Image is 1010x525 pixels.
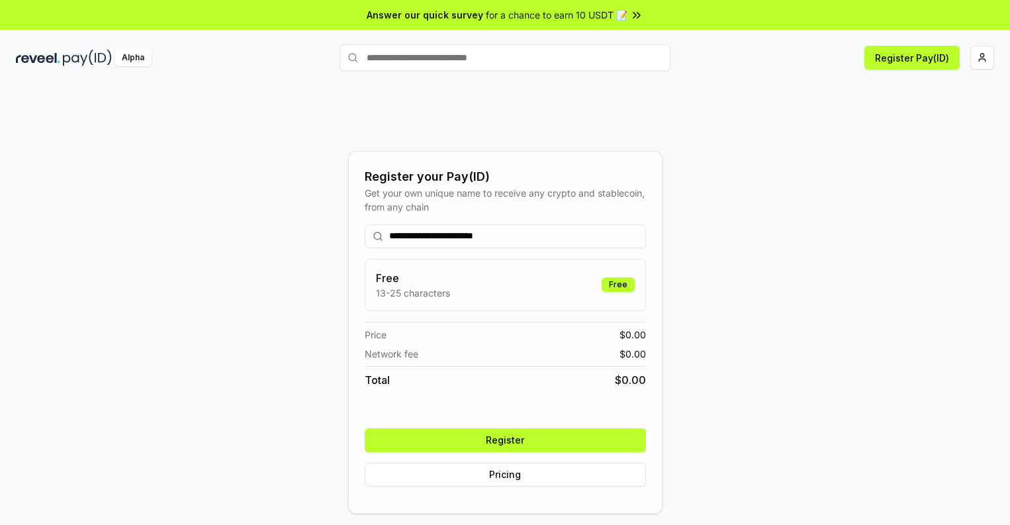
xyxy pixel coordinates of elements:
[367,8,483,22] span: Answer our quick survey
[365,428,646,452] button: Register
[615,372,646,388] span: $ 0.00
[365,186,646,214] div: Get your own unique name to receive any crypto and stablecoin, from any chain
[620,328,646,342] span: $ 0.00
[63,50,112,66] img: pay_id
[376,286,450,300] p: 13-25 characters
[16,50,60,66] img: reveel_dark
[620,347,646,361] span: $ 0.00
[365,167,646,186] div: Register your Pay(ID)
[376,270,450,286] h3: Free
[365,347,418,361] span: Network fee
[602,277,635,292] div: Free
[365,463,646,487] button: Pricing
[365,328,387,342] span: Price
[864,46,960,70] button: Register Pay(ID)
[115,50,152,66] div: Alpha
[486,8,627,22] span: for a chance to earn 10 USDT 📝
[365,372,390,388] span: Total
